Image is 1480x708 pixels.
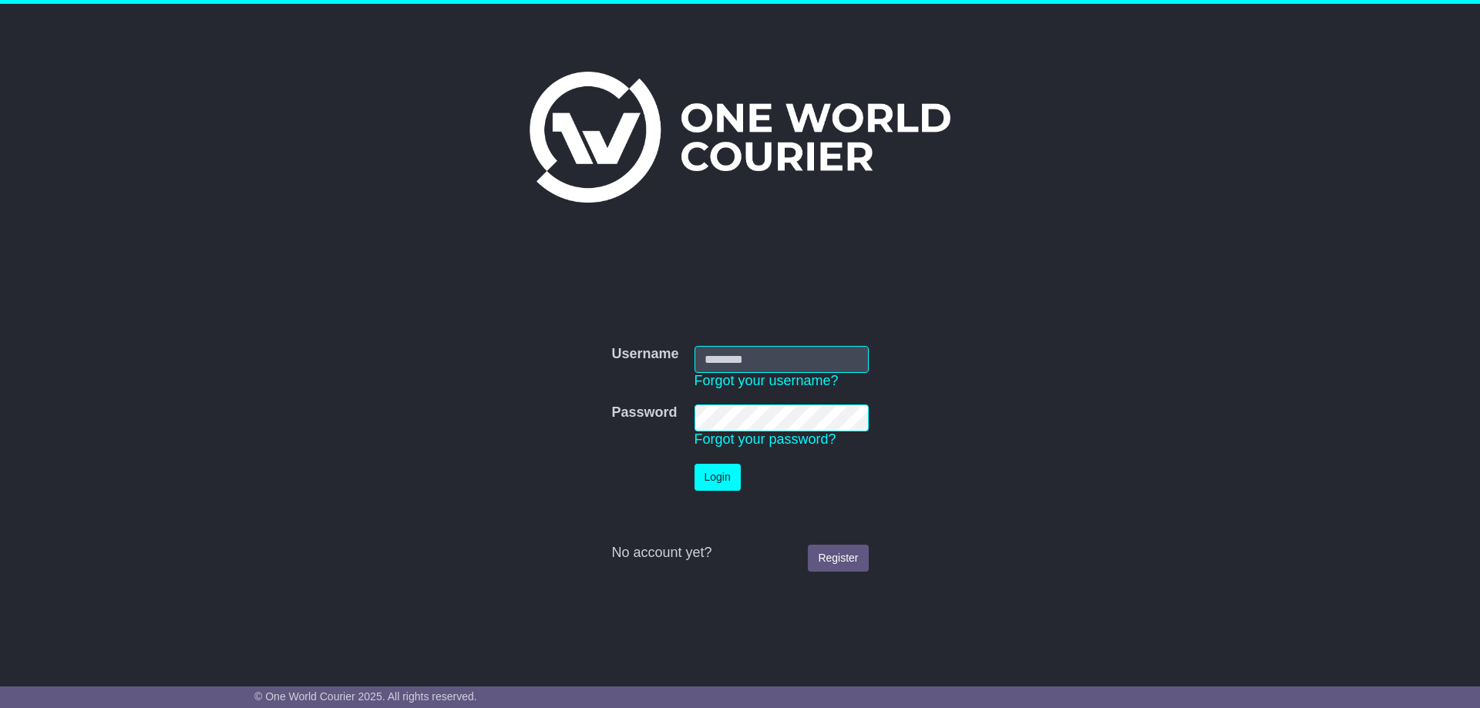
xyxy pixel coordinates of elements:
a: Forgot your password? [695,431,836,447]
label: Password [611,404,677,421]
label: Username [611,346,678,363]
img: One World [530,72,950,203]
div: No account yet? [611,545,868,562]
button: Login [695,464,741,491]
a: Register [808,545,868,572]
a: Forgot your username? [695,373,839,388]
span: © One World Courier 2025. All rights reserved. [254,690,477,703]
